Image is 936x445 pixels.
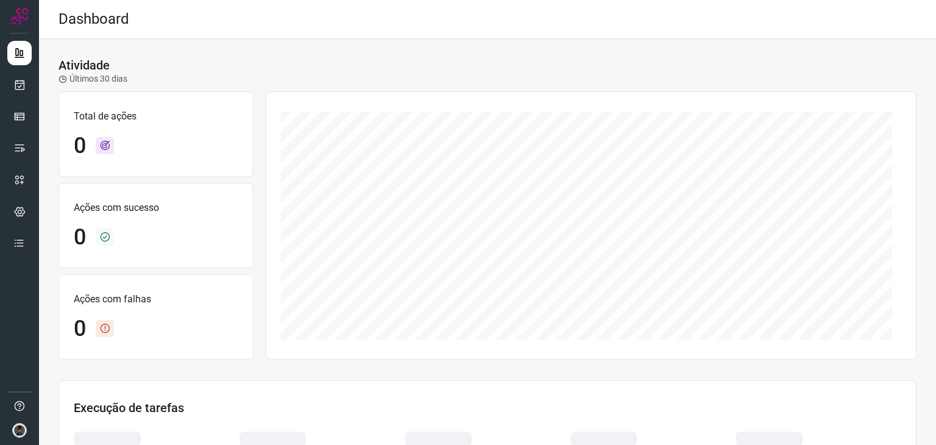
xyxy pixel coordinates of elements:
h1: 0 [74,224,86,251]
p: Total de ações [74,109,238,124]
p: Ações com falhas [74,292,238,307]
img: d44150f10045ac5288e451a80f22ca79.png [12,423,27,438]
p: Ações com sucesso [74,201,238,215]
h1: 0 [74,133,86,159]
h2: Dashboard [58,10,129,28]
h3: Atividade [58,58,110,73]
h1: 0 [74,316,86,342]
h3: Execução de tarefas [74,400,901,415]
img: Logo [10,7,29,26]
p: Últimos 30 dias [58,73,127,85]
